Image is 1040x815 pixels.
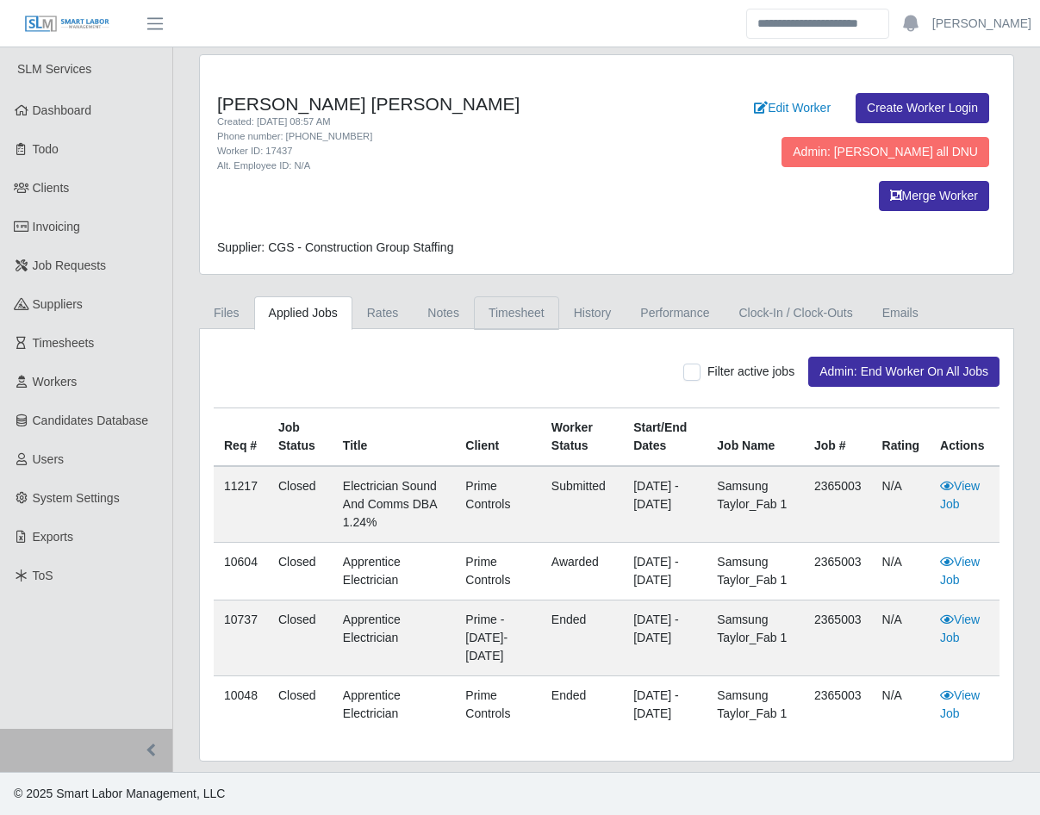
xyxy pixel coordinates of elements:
td: Prime Controls [455,676,541,734]
td: 10737 [214,600,268,676]
td: [DATE] - [DATE] [623,466,707,543]
img: SLM Logo [24,15,110,34]
span: Exports [33,530,73,544]
a: View Job [940,555,980,587]
a: Clock-In / Clock-Outs [724,296,867,330]
td: Samsung Taylor_Fab 1 [707,600,804,676]
span: Clients [33,181,70,195]
td: 10048 [214,676,268,734]
span: Filter active jobs [707,364,794,378]
a: Timesheet [474,296,559,330]
td: ended [541,600,623,676]
a: Performance [626,296,724,330]
span: Workers [33,375,78,389]
div: Alt. Employee ID: N/A [217,159,661,173]
td: [DATE] - [DATE] [623,600,707,676]
button: Merge Worker [879,181,989,211]
th: Job # [804,408,872,467]
span: Candidates Database [33,414,149,427]
span: Invoicing [33,220,80,233]
td: Apprentice Electrician [333,600,455,676]
td: [DATE] - [DATE] [623,543,707,600]
td: Prime - [DATE]-[DATE] [455,600,541,676]
td: Prime Controls [455,543,541,600]
h4: [PERSON_NAME] [PERSON_NAME] [217,93,661,115]
div: Created: [DATE] 08:57 AM [217,115,661,129]
th: Title [333,408,455,467]
td: N/A [872,676,931,734]
td: Samsung Taylor_Fab 1 [707,543,804,600]
a: Create Worker Login [856,93,989,123]
button: Admin: End Worker On All Jobs [808,357,1000,387]
td: ended [541,676,623,734]
td: 10604 [214,543,268,600]
a: Files [199,296,254,330]
th: Job Status [268,408,333,467]
td: submitted [541,466,623,543]
td: 2365003 [804,466,872,543]
td: awarded [541,543,623,600]
td: [DATE] - [DATE] [623,676,707,734]
td: N/A [872,600,931,676]
th: Worker Status [541,408,623,467]
th: Start/End Dates [623,408,707,467]
td: N/A [872,543,931,600]
td: Closed [268,676,333,734]
th: Rating [872,408,931,467]
span: Supplier: CGS - Construction Group Staffing [217,240,453,254]
td: Apprentice Electrician [333,543,455,600]
a: Applied Jobs [254,296,352,330]
td: 11217 [214,466,268,543]
div: Phone number: [PHONE_NUMBER] [217,129,661,144]
div: Worker ID: 17437 [217,144,661,159]
input: Search [746,9,889,39]
span: Job Requests [33,258,107,272]
a: View Job [940,613,980,644]
td: Closed [268,600,333,676]
span: Users [33,452,65,466]
th: Client [455,408,541,467]
span: Timesheets [33,336,95,350]
td: Electrician Sound and Comms DBA 1.24% [333,466,455,543]
th: Req # [214,408,268,467]
td: 2365003 [804,676,872,734]
a: View Job [940,479,980,511]
a: Emails [868,296,933,330]
a: History [559,296,626,330]
span: ToS [33,569,53,582]
td: 2365003 [804,600,872,676]
td: 2365003 [804,543,872,600]
td: Samsung Taylor_Fab 1 [707,676,804,734]
th: Actions [930,408,1000,467]
button: Admin: [PERSON_NAME] all DNU [782,137,989,167]
td: N/A [872,466,931,543]
a: Edit Worker [743,93,842,123]
span: © 2025 Smart Labor Management, LLC [14,787,225,800]
a: Notes [413,296,474,330]
span: System Settings [33,491,120,505]
span: SLM Services [17,62,91,76]
span: Suppliers [33,297,83,311]
td: Closed [268,543,333,600]
td: Apprentice Electrician [333,676,455,734]
td: Closed [268,466,333,543]
span: Todo [33,142,59,156]
td: Samsung Taylor_Fab 1 [707,466,804,543]
span: Dashboard [33,103,92,117]
a: Rates [352,296,414,330]
th: Job Name [707,408,804,467]
a: [PERSON_NAME] [932,15,1031,33]
a: View Job [940,688,980,720]
td: Prime Controls [455,466,541,543]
